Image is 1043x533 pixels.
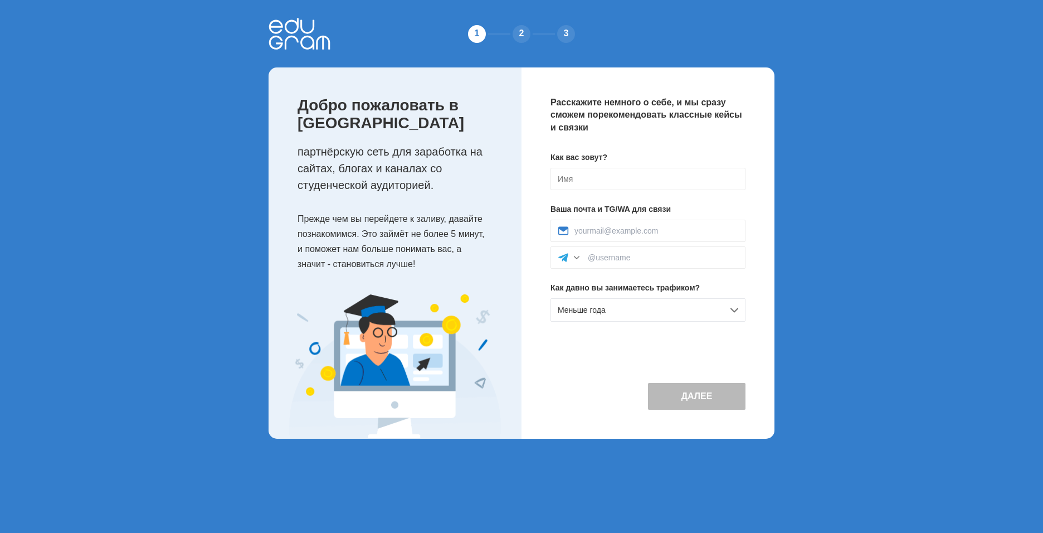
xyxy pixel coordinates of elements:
p: Как давно вы занимаетесь трафиком? [550,282,745,294]
p: партнёрскую сеть для заработка на сайтах, блогах и каналах со студенческой аудиторией. [298,143,499,193]
span: Меньше года [558,306,606,314]
input: Имя [550,168,745,190]
img: Expert Image [289,294,501,439]
div: 2 [510,23,533,45]
p: Прежде чем вы перейдете к заливу, давайте познакомимся. Это займёт не более 5 минут, и поможет на... [298,211,499,272]
div: 1 [466,23,488,45]
button: Далее [648,383,745,410]
input: yourmail@example.com [574,226,738,235]
p: Как вас зовут? [550,152,745,163]
p: Добро пожаловать в [GEOGRAPHIC_DATA] [298,96,499,132]
input: @username [588,253,738,262]
p: Ваша почта и TG/WA для связи [550,203,745,215]
div: 3 [555,23,577,45]
p: Расскажите немного о себе, и мы сразу сможем порекомендовать классные кейсы и связки [550,96,745,134]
